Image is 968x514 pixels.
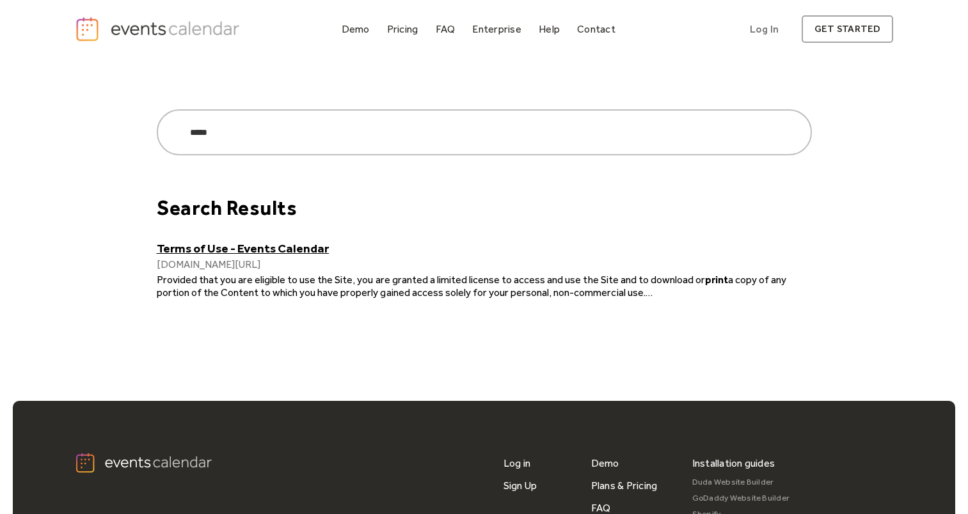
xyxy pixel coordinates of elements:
[157,274,787,298] span: a copy of any portion of the Content to which you have properly gained access solely for your per...
[692,452,775,474] div: Installation guides
[534,20,565,38] a: Help
[431,20,461,38] a: FAQ
[646,286,653,299] span: …
[472,26,521,33] div: Enterprise
[337,20,375,38] a: Demo
[157,258,812,270] div: [DOMAIN_NAME][URL]
[504,474,537,497] a: Sign Up
[504,452,530,474] a: Log in
[692,490,790,506] a: GoDaddy Website Builder
[539,26,560,33] div: Help
[436,26,456,33] div: FAQ
[572,20,621,38] a: Contact
[157,241,812,256] a: Terms of Use - Events Calendar
[705,274,728,286] strong: print
[75,16,244,42] a: home
[591,452,619,474] a: Demo
[737,15,791,43] a: Log In
[577,26,615,33] div: Contact
[342,26,370,33] div: Demo
[387,26,418,33] div: Pricing
[692,474,790,490] a: Duda Website Builder
[382,20,424,38] a: Pricing
[591,474,658,497] a: Plans & Pricing
[467,20,526,38] a: Enterprise
[157,274,706,286] span: Provided that you are eligible to use the Site, you are granted a limited license to access and u...
[157,196,812,220] div: Search Results
[802,15,893,43] a: get started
